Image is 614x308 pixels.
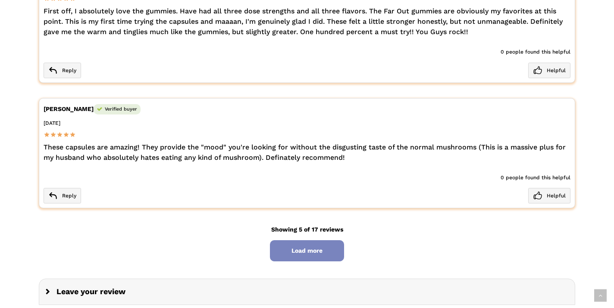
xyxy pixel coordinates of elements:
[44,188,81,203] span: Reply
[44,46,570,58] div: 0 people found this helpful
[44,6,570,37] div: First off, I absolutely love the gummies. Have had all three dose strengths and all three flavors...
[94,104,141,114] span: Verified buyer
[97,107,102,111] img: verified.svg
[44,63,81,78] span: Reply
[39,223,575,261] div: Showing 5 of 17 reviews
[44,103,570,115] div: [PERSON_NAME]
[594,289,607,302] a: Back to top
[270,240,344,261] span: Load more
[528,63,570,78] span: Helpful
[44,142,570,163] div: These capsules are amazing! They provide the "mood" you're looking for without the disgusting tas...
[528,188,570,203] span: Helpful
[39,279,575,305] div: Leave your review
[44,171,570,184] div: 0 people found this helpful
[44,117,570,130] div: [DATE]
